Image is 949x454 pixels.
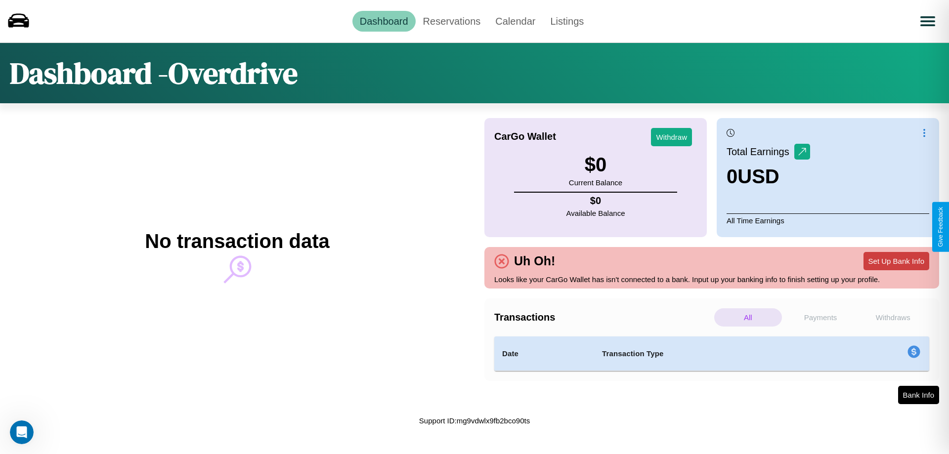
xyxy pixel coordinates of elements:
[494,312,712,323] h4: Transactions
[509,254,560,268] h4: Uh Oh!
[569,176,622,189] p: Current Balance
[727,143,794,161] p: Total Earnings
[10,53,298,93] h1: Dashboard - Overdrive
[602,348,826,360] h4: Transaction Type
[937,207,944,247] div: Give Feedback
[543,11,591,32] a: Listings
[352,11,416,32] a: Dashboard
[727,165,810,188] h3: 0 USD
[494,131,556,142] h4: CarGo Wallet
[859,308,927,327] p: Withdraws
[863,252,929,270] button: Set Up Bank Info
[727,213,929,227] p: All Time Earnings
[787,308,855,327] p: Payments
[488,11,543,32] a: Calendar
[494,273,929,286] p: Looks like your CarGo Wallet has isn't connected to a bank. Input up your banking info to finish ...
[566,195,625,206] h4: $ 0
[569,154,622,176] h3: $ 0
[651,128,692,146] button: Withdraw
[502,348,586,360] h4: Date
[566,206,625,220] p: Available Balance
[10,420,34,444] iframe: Intercom live chat
[898,386,939,404] button: Bank Info
[494,336,929,371] table: simple table
[419,414,530,427] p: Support ID: mg9vdwlx9fb2bco90ts
[145,230,329,252] h2: No transaction data
[714,308,782,327] p: All
[914,7,942,35] button: Open menu
[416,11,488,32] a: Reservations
